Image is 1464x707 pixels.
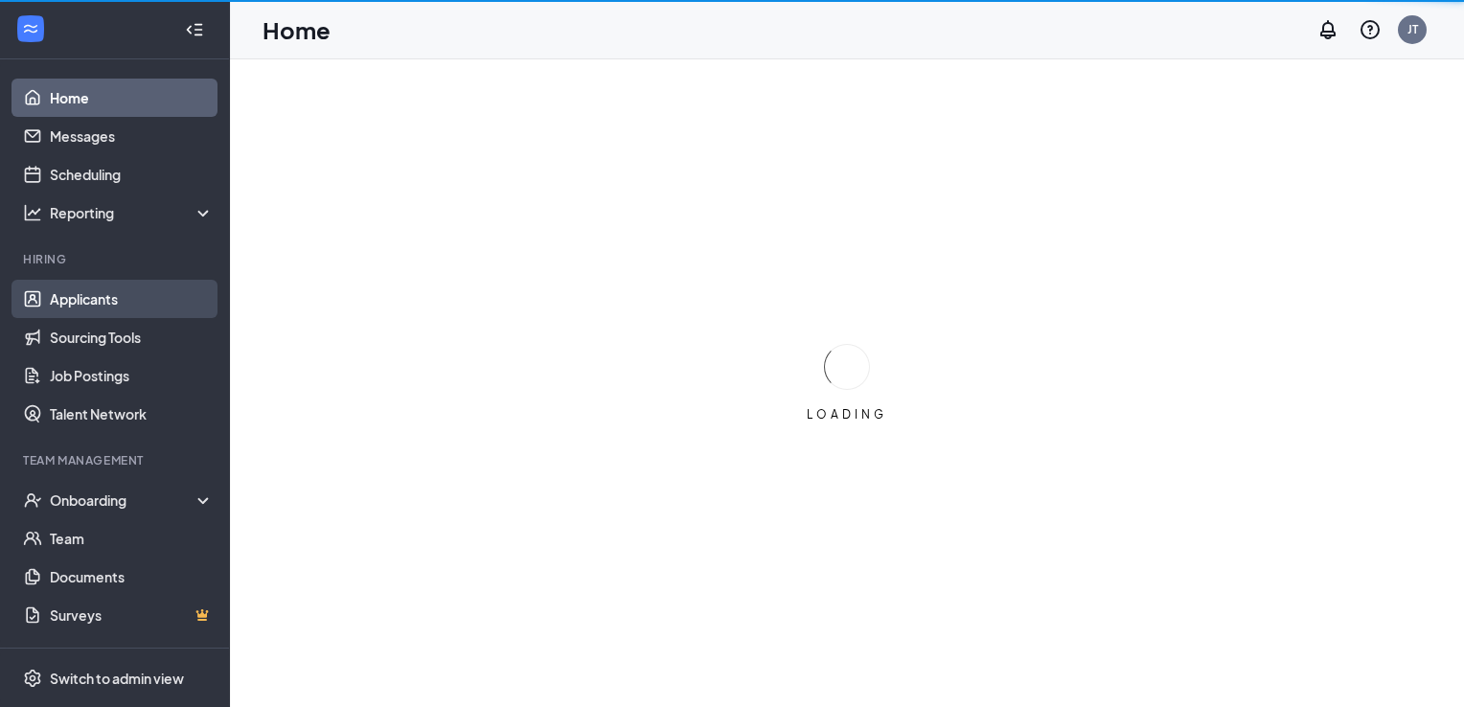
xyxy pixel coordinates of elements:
h1: Home [263,13,331,46]
svg: Analysis [23,203,42,222]
svg: QuestionInfo [1359,18,1382,41]
div: JT [1407,21,1418,37]
div: Switch to admin view [50,669,184,688]
svg: WorkstreamLogo [21,19,40,38]
div: Reporting [50,203,215,222]
div: Team Management [23,452,210,468]
a: Talent Network [50,395,214,433]
a: Team [50,519,214,558]
a: Sourcing Tools [50,318,214,356]
a: Scheduling [50,155,214,194]
svg: Collapse [185,20,204,39]
a: Documents [50,558,214,596]
svg: UserCheck [23,490,42,510]
div: LOADING [799,406,895,422]
a: Applicants [50,280,214,318]
a: Home [50,79,214,117]
div: Onboarding [50,490,197,510]
a: SurveysCrown [50,596,214,634]
svg: Notifications [1316,18,1339,41]
a: Messages [50,117,214,155]
a: Job Postings [50,356,214,395]
div: Hiring [23,251,210,267]
svg: Settings [23,669,42,688]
